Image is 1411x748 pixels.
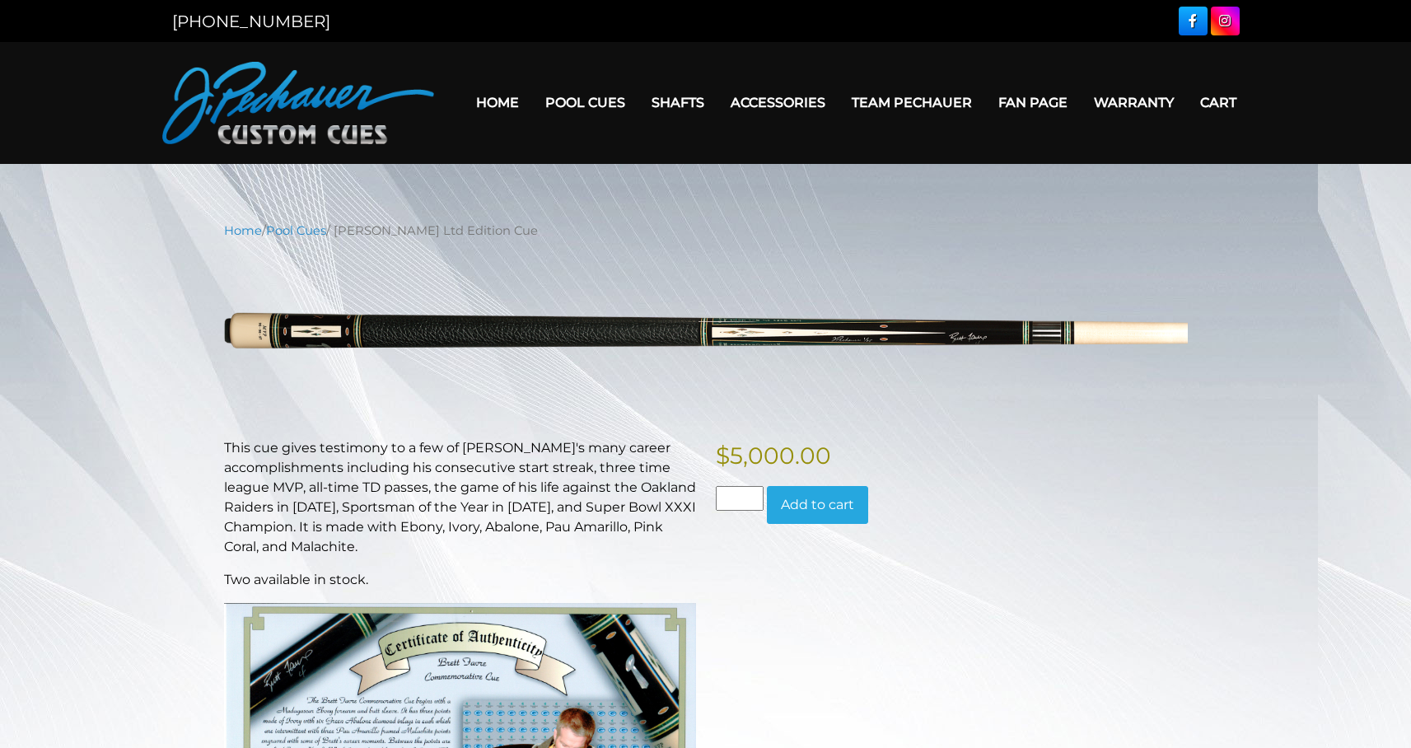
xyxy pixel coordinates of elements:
a: Home [224,223,262,238]
bdi: 5,000.00 [716,442,831,470]
a: Pool Cues [266,223,326,238]
img: favre-resized.png [224,252,1188,413]
a: [PHONE_NUMBER] [172,12,330,31]
p: This cue gives testimony to a few of [PERSON_NAME]'s many career accomplishments including his co... [224,438,696,557]
a: Home [463,82,532,124]
a: Pool Cues [532,82,638,124]
nav: Breadcrumb [224,222,1188,240]
a: Warranty [1081,82,1187,124]
input: Product quantity [716,486,764,511]
a: Cart [1187,82,1250,124]
span: $ [716,442,730,470]
a: Team Pechauer [839,82,985,124]
a: Fan Page [985,82,1081,124]
a: Shafts [638,82,717,124]
a: Accessories [717,82,839,124]
button: Add to cart [767,486,868,524]
p: Two available in stock. [224,570,696,590]
img: Pechauer Custom Cues [162,62,434,144]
